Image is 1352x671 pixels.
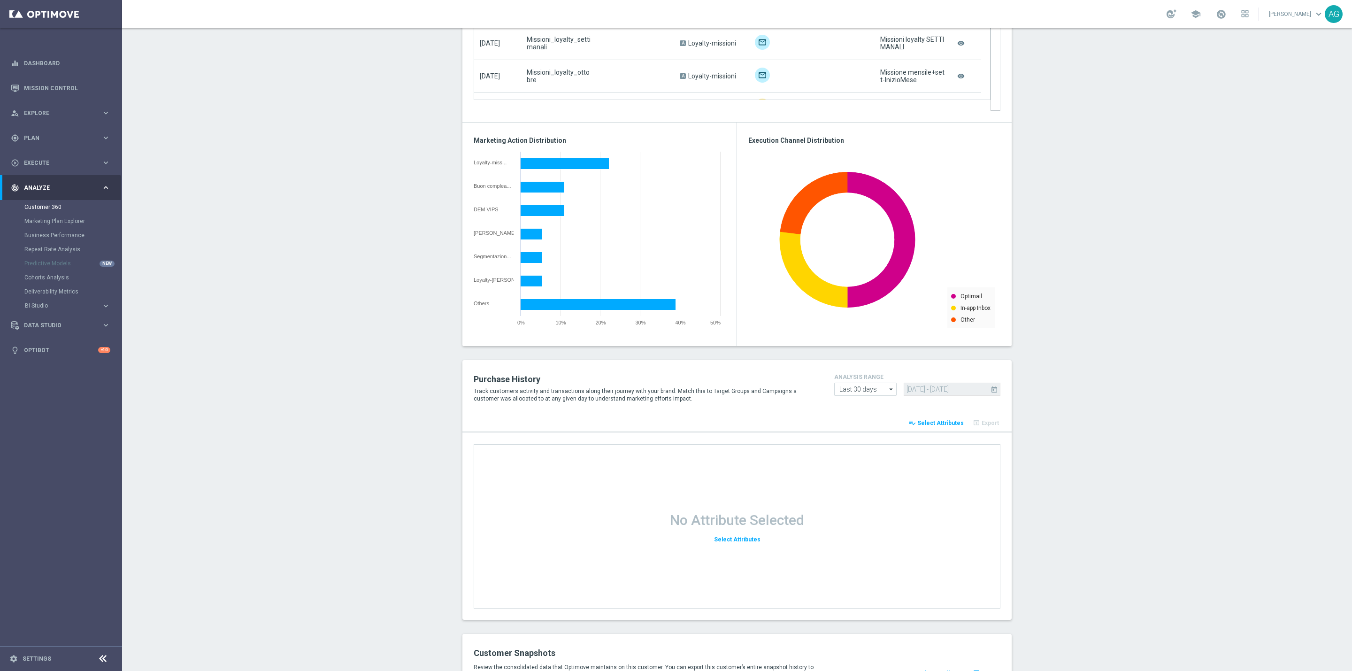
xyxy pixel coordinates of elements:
div: NEW [100,261,115,267]
span: Select Attributes [714,536,760,543]
div: Mission Control [11,76,110,100]
div: Predictive Models [24,256,121,270]
h2: Purchase History [474,374,820,385]
div: Deliverability Metrics [24,285,121,299]
span: keyboard_arrow_down [1314,9,1324,19]
i: person_search [11,109,19,117]
a: Business Performance [24,231,98,239]
div: Buon compleanno 3000SP [474,183,514,189]
button: BI Studio keyboard_arrow_right [24,302,111,309]
i: arrow_drop_down [887,383,896,395]
div: Dashboard [11,51,110,76]
i: keyboard_arrow_right [101,158,110,167]
span: A [680,73,686,79]
a: Optibot [24,338,98,362]
div: Loyalty-retail-promo [474,277,514,283]
div: Business Performance [24,228,121,242]
img: Optimail [755,35,770,50]
a: Repeat Rate Analysis [24,246,98,253]
text: Optimail [960,293,982,300]
a: Deliverability Metrics [24,288,98,295]
button: play_circle_outline Execute keyboard_arrow_right [10,159,111,167]
span: 0% [517,320,525,325]
div: BI Studio [25,303,101,309]
a: Marketing Plan Explorer [24,217,98,225]
div: gps_fixed Plan keyboard_arrow_right [10,134,111,142]
img: Other [755,99,770,114]
span: Missioni_loyalty_ottobre [527,69,591,84]
span: Select Attributes [917,420,964,426]
i: settings [9,655,18,663]
button: track_changes Analyze keyboard_arrow_right [10,184,111,192]
i: keyboard_arrow_right [101,108,110,117]
input: analysis range [834,383,897,396]
span: 30% [636,320,646,325]
a: Settings [23,656,51,662]
a: Mission Control [24,76,110,100]
span: Analyze [24,185,101,191]
button: lightbulb Optibot +10 [10,347,111,354]
div: Cohorts Analysis [24,270,121,285]
i: playlist_add_check [908,419,916,426]
span: Execute [24,160,101,166]
a: Customer 360 [24,203,98,211]
h2: Customer Snapshots [474,648,730,659]
div: Segmentazione-premio mensile [474,254,514,259]
div: equalizer Dashboard [10,60,111,67]
button: playlist_add_check Select Attributes [907,416,965,430]
img: Optimail [755,68,770,83]
i: play_circle_outline [11,159,19,167]
span: A [680,40,686,46]
span: Loyalty-missioni [688,72,736,80]
div: Optibot [11,338,110,362]
div: AG [1325,5,1343,23]
i: lightbulb [11,346,19,355]
h3: Marketing Action Distribution [474,136,725,145]
a: [PERSON_NAME]keyboard_arrow_down [1268,7,1325,21]
text: Other [960,316,975,323]
span: 50% [710,320,721,325]
div: Missioni loyalty SETTIMANALI [880,36,945,51]
div: Missione mensile+sett-InizioMese [880,69,945,84]
h4: analysis range [834,374,1000,380]
i: track_changes [11,184,19,192]
button: Select Attributes [713,533,762,546]
span: [DATE] [480,39,500,47]
i: keyboard_arrow_right [101,183,110,192]
h1: No Attribute Selected [670,512,804,529]
div: Repeat Rate Analysis [24,242,121,256]
div: Analyze [11,184,101,192]
i: remove_red_eye [956,37,966,50]
div: Data Studio [11,321,101,330]
span: 10% [556,320,566,325]
span: 20% [596,320,606,325]
div: Loyalty-missioni [474,160,514,165]
i: remove_red_eye [956,70,966,83]
span: 40% [676,320,686,325]
i: keyboard_arrow_right [101,133,110,142]
a: Dashboard [24,51,110,76]
text: In-app Inbox [960,305,991,311]
button: Data Studio keyboard_arrow_right [10,322,111,329]
a: Cohorts Analysis [24,274,98,281]
div: BI Studio [24,299,121,313]
i: equalizer [11,59,19,68]
span: Missioni_loyalty_settimanali [527,36,591,51]
span: Loyalty-missioni [688,39,736,47]
div: CB PERSO CASINO 20% MAX 150 EURO - SPENDIBILE SLOT [474,230,514,236]
i: keyboard_arrow_right [101,301,110,310]
span: [DATE] [480,72,500,80]
div: Mission Control [10,85,111,92]
span: Data Studio [24,323,101,328]
i: keyboard_arrow_right [101,321,110,330]
button: person_search Explore keyboard_arrow_right [10,109,111,117]
span: Explore [24,110,101,116]
div: Plan [11,134,101,142]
